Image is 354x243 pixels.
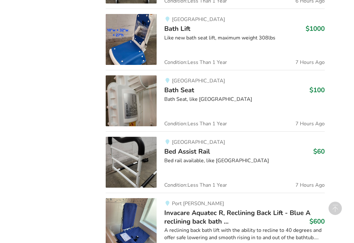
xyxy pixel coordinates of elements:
span: Condition: Less Than 1 Year [164,183,227,188]
img: bathroom safety-bath seat [106,75,157,126]
img: bathroom safety-bath lift [106,14,157,65]
span: Bath Seat [164,86,194,94]
span: [GEOGRAPHIC_DATA] [172,16,225,23]
div: Like new bath seat lift, maximum weight 308lbs [164,34,324,42]
span: Condition: Less Than 1 Year [164,121,227,126]
h3: $100 [309,86,325,94]
img: bedroom equipment-bed assist rail [106,137,157,188]
span: 7 Hours Ago [295,60,325,65]
h3: $60 [313,147,325,156]
span: Bath Lift [164,24,190,33]
a: bathroom safety-bath lift[GEOGRAPHIC_DATA]Bath Lift$1000Like new bath seat lift, maximum weight 3... [106,9,324,70]
span: 7 Hours Ago [295,183,325,188]
span: Invacare Aquatec R, Reclining Back Lift - Blue A reclining back bath ... [164,208,310,226]
span: [GEOGRAPHIC_DATA] [172,139,225,146]
div: Bath Seat, like [GEOGRAPHIC_DATA] [164,96,324,103]
h3: $600 [309,217,325,226]
div: A reclining back bath lift with the ability to recline to 40 degrees and offer safe lowering and ... [164,227,324,241]
a: bedroom equipment-bed assist rail[GEOGRAPHIC_DATA]Bed Assist Rail$60Bed rail available, like [GEO... [106,131,324,193]
span: 7 Hours Ago [295,121,325,126]
span: [GEOGRAPHIC_DATA] [172,77,225,84]
span: Condition: Less Than 1 Year [164,60,227,65]
a: bathroom safety-bath seat[GEOGRAPHIC_DATA]Bath Seat$100Bath Seat, like [GEOGRAPHIC_DATA]Condition... [106,70,324,131]
span: Port [PERSON_NAME] [172,200,224,207]
div: Bed rail available, like [GEOGRAPHIC_DATA] [164,157,324,164]
span: Bed Assist Rail [164,147,210,156]
h3: $1000 [306,24,325,33]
